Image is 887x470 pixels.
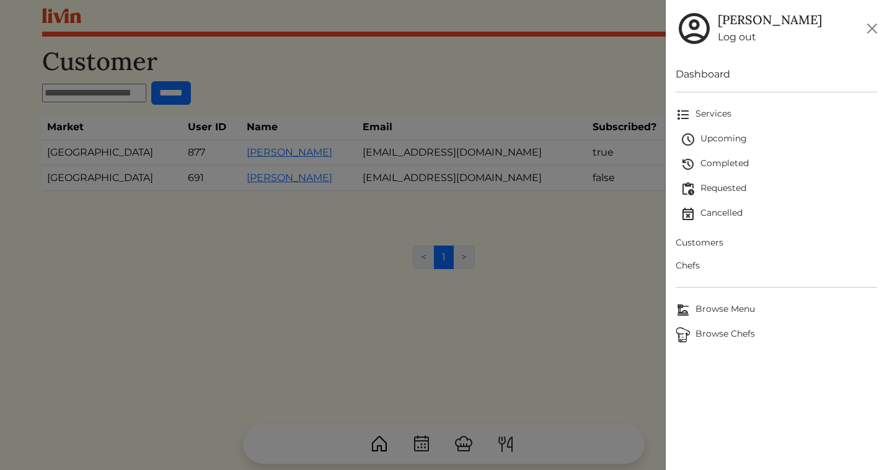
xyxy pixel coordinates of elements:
a: Chefs [676,254,877,277]
span: Completed [681,157,877,172]
span: Browse Menu [676,303,877,317]
span: Customers [676,236,877,249]
a: Upcoming [681,127,877,152]
a: Customers [676,231,877,254]
a: Cancelled [681,202,877,226]
img: format_list_bulleted-ebc7f0161ee23162107b508e562e81cd567eeab2455044221954b09d19068e74.svg [676,107,691,122]
a: Requested [681,177,877,202]
span: Chefs [676,259,877,272]
span: Upcoming [681,132,877,147]
button: Close [862,19,882,38]
img: event_cancelled-67e280bd0a9e072c26133efab016668ee6d7272ad66fa3c7eb58af48b074a3a4.svg [681,206,695,221]
a: Browse MenuBrowse Menu [676,298,877,322]
h5: [PERSON_NAME] [718,12,822,27]
img: history-2b446bceb7e0f53b931186bf4c1776ac458fe31ad3b688388ec82af02103cd45.svg [681,157,695,172]
a: Dashboard [676,67,877,82]
span: Services [676,107,877,122]
a: Services [676,102,877,127]
a: Completed [681,152,877,177]
span: Cancelled [681,206,877,221]
img: pending_actions-fd19ce2ea80609cc4d7bbea353f93e2f363e46d0f816104e4e0650fdd7f915cf.svg [681,182,695,197]
img: Browse Menu [676,303,691,317]
a: Log out [718,30,822,45]
span: Browse Chefs [676,327,877,342]
img: user_account-e6e16d2ec92f44fc35f99ef0dc9cddf60790bfa021a6ecb1c896eb5d2907b31c.svg [676,10,713,47]
a: ChefsBrowse Chefs [676,322,877,347]
span: Requested [681,182,877,197]
img: Browse Chefs [676,327,691,342]
img: schedule-fa401ccd6b27cf58db24c3bb5584b27dcd8bd24ae666a918e1c6b4ae8c451a22.svg [681,132,695,147]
